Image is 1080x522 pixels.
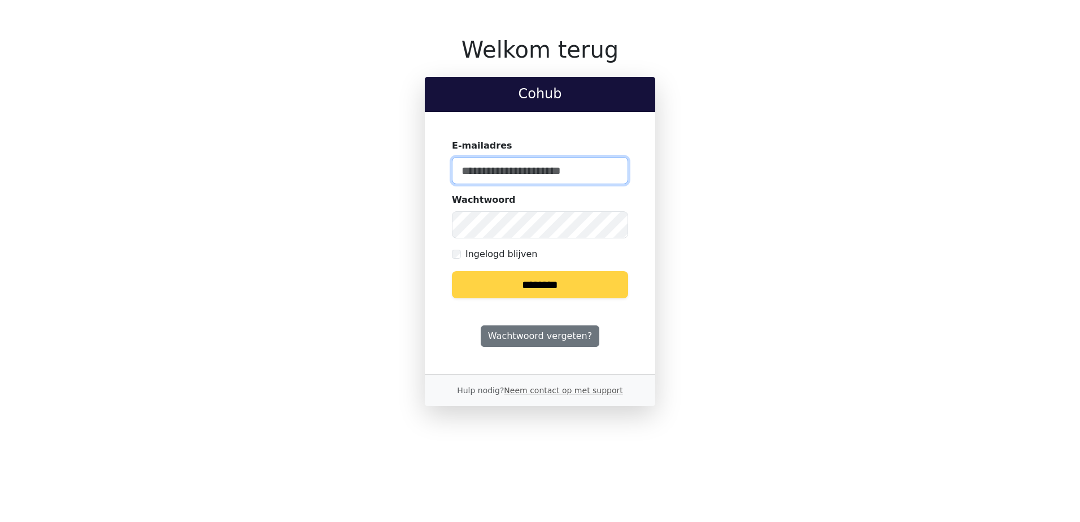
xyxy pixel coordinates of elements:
[457,386,623,395] small: Hulp nodig?
[425,36,655,63] h1: Welkom terug
[504,386,622,395] a: Neem contact op met support
[434,86,646,102] h2: Cohub
[452,139,512,153] label: E-mailadres
[481,325,599,347] a: Wachtwoord vergeten?
[452,193,516,207] label: Wachtwoord
[465,247,537,261] label: Ingelogd blijven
